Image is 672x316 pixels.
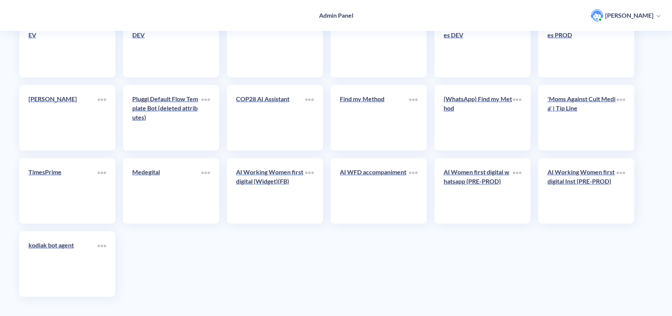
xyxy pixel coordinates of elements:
[340,21,409,68] a: Pluggi Alpaca Club PROD
[444,167,513,186] p: AI Women first digital whatsapp (PRE-PROD)
[340,94,409,104] p: Find my Method
[28,94,98,104] p: [PERSON_NAME]
[28,167,98,214] a: TimesPrime
[587,8,664,22] button: user photo[PERSON_NAME]
[444,21,513,68] a: Pluggi Mendocino Cookies DEV
[547,21,617,68] a: Pluggi Mendocino Cookies PROD
[605,11,654,20] p: [PERSON_NAME]
[28,241,98,250] p: kodiak bot agent
[132,21,201,68] a: Pluggi Jova-wellness 2.0 DEV
[340,167,409,214] a: AI WFD accompaniment
[236,167,305,186] p: AI Working Women first digital (Widget)(FB)
[340,94,409,141] a: Find my Method
[444,167,513,214] a: AI Women first digital whatsapp (PRE-PROD)
[547,167,617,186] p: AI Working Women first digital Inst (PRE-PROD)
[444,94,513,141] a: (WhatsApp) Find my Method
[132,94,201,122] p: Pluggi Default Flow Template Bot (deleted attributes)
[591,9,603,22] img: user photo
[132,94,201,141] a: Pluggi Default Flow Template Bot (deleted attributes)
[28,94,98,141] a: [PERSON_NAME]
[28,167,98,177] p: TimesPrime
[444,94,513,113] p: (WhatsApp) Find my Method
[132,167,201,214] a: Medegital
[236,167,305,214] a: AI Working Women first digital (Widget)(FB)
[236,21,305,68] a: Pluggi Jova-wellness 2.0
[132,167,201,177] p: Medegital
[28,21,98,68] a: Pluggi JOVA Wellness DEV
[28,241,98,288] a: kodiak bot agent
[236,94,305,104] p: COP28 AI Assistant
[319,12,353,19] h4: Admin Panel
[547,94,617,113] p: 'Moms Against Cult Media' | Tip Line
[547,167,617,214] a: AI Working Women first digital Inst (PRE-PROD)
[236,94,305,141] a: COP28 AI Assistant
[547,94,617,141] a: 'Moms Against Cult Media' | Tip Line
[340,167,409,177] p: AI WFD accompaniment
